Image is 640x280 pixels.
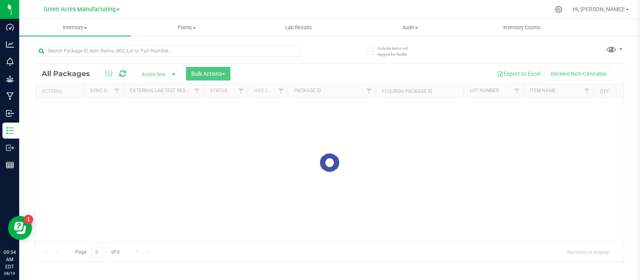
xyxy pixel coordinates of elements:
[131,24,242,31] span: Plants
[6,23,14,31] inline-svg: Dashboard
[378,45,418,57] span: Include items not tagged for facility
[131,19,242,36] a: Plants
[492,24,552,31] span: Inventory Counts
[6,144,14,152] inline-svg: Outbound
[6,75,14,83] inline-svg: Grow
[6,161,14,169] inline-svg: Reports
[243,19,354,36] a: Lab Results
[554,6,564,13] div: Manage settings
[274,24,323,31] span: Lab Results
[35,45,301,57] input: Search Package ID, Item Name, SKU, Lot or Part Number...
[6,92,14,100] inline-svg: Manufacturing
[4,270,16,276] p: 08/19
[355,24,466,31] span: Audit
[6,40,14,48] inline-svg: Analytics
[6,127,14,135] inline-svg: Inventory
[6,58,14,66] inline-svg: Monitoring
[466,19,578,36] a: Inventory Counts
[4,249,16,270] p: 09:54 AM EDT
[6,109,14,117] inline-svg: Inbound
[573,6,625,12] span: Hi, [PERSON_NAME]!
[8,216,32,240] iframe: Resource center
[354,19,466,36] a: Audit
[44,6,116,13] span: Green Acres Manufacturing
[19,24,131,31] span: Inventory
[24,215,33,224] iframe: Resource center unread badge
[19,19,131,36] a: Inventory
